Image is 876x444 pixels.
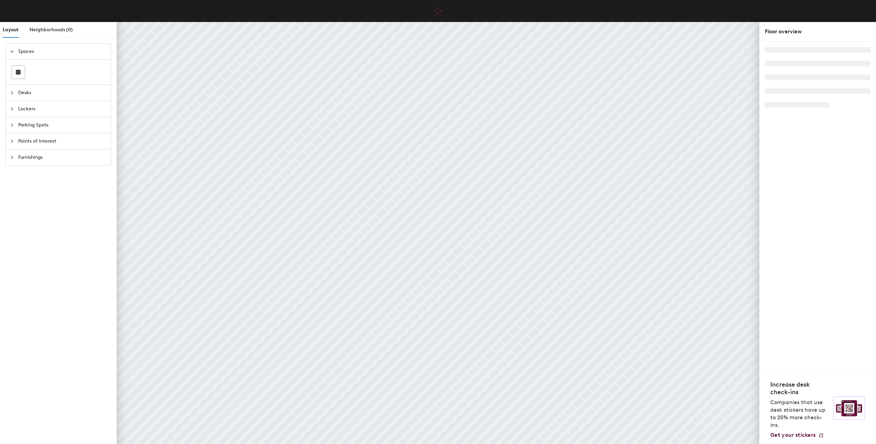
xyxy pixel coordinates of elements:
[833,397,865,420] img: Sticker logo
[18,101,107,117] span: Lockers
[18,149,107,165] span: Furnishings
[18,133,107,149] span: Points of Interest
[770,399,829,429] p: Companies that use desk stickers have up to 25% more check-ins.
[770,432,816,438] span: Get your stickers
[18,85,107,101] span: Desks
[10,91,14,95] span: collapsed
[30,27,73,33] span: Neighborhoods (0)
[10,155,14,159] span: collapsed
[10,139,14,143] span: collapsed
[3,27,19,33] span: Layout
[765,27,871,36] div: Floor overview
[18,44,107,59] span: Spaces
[10,123,14,127] span: collapsed
[770,381,829,396] h4: Increase desk check-ins
[10,107,14,111] span: collapsed
[18,117,107,133] span: Parking Spots
[770,432,824,439] a: Get your stickers
[10,49,14,54] span: expanded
